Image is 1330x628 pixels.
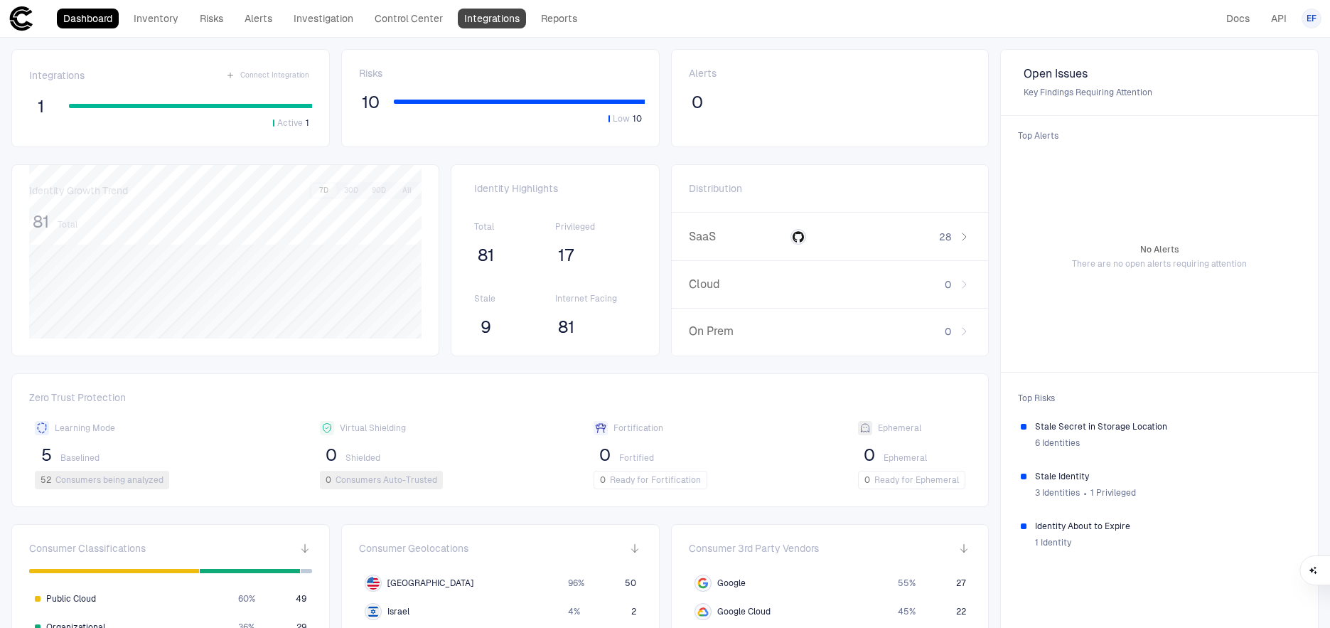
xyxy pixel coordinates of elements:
span: 3 Identities [1035,487,1080,499]
span: Ready for Ephemeral [874,474,959,486]
span: Privileged [555,221,636,233]
div: Google [697,578,709,589]
span: There are no open alerts requiring attention [1072,258,1247,270]
span: Baselined [60,452,100,464]
span: 2 [631,606,636,617]
button: 0 [594,444,616,467]
span: Top Risks [1009,384,1309,413]
span: 27 [955,578,965,589]
button: 81 [29,211,52,233]
span: 81 [33,211,49,233]
a: Inventory [127,9,185,28]
a: Alerts [238,9,279,28]
a: Integrations [458,9,526,28]
button: 0Ready for Ephemeral [858,471,965,489]
span: Active [277,117,303,129]
span: 0 [600,474,606,486]
span: 10 [362,92,380,113]
div: Google Cloud [697,606,709,617]
button: Active1 [270,117,312,129]
span: Zero Trust Protection [29,391,971,410]
span: Google [717,578,746,589]
span: 55 % [898,578,916,589]
span: Google Cloud [717,606,771,617]
span: Public Cloud [46,593,96,605]
span: Identity About to Expire [1035,521,1298,532]
button: 17 [555,244,578,267]
span: ∙ [1083,482,1088,504]
span: Consumer Classifications [29,542,146,555]
span: Low [613,113,630,124]
span: 1 [306,117,309,129]
button: 10 [359,91,382,114]
span: Cloud [689,277,782,292]
span: 49 [296,593,306,605]
button: Connect Integration [223,67,312,84]
span: SaaS [689,230,782,244]
a: Dashboard [57,9,119,28]
a: API [1265,9,1293,28]
span: Alerts [689,67,717,80]
span: 1 Identity [1035,537,1071,548]
span: On Prem [689,324,782,339]
span: 0 [692,92,703,113]
span: 6 Identities [1035,437,1080,449]
span: Key Findings Requiring Attention [1024,87,1295,98]
span: 9 [481,316,491,338]
span: 81 [558,316,574,338]
span: No Alerts [1140,244,1179,255]
span: Distribution [689,182,742,195]
span: Total [58,219,77,230]
button: 81 [474,244,497,267]
span: Ephemeral [878,422,921,434]
button: 90D [366,184,392,197]
button: All [394,184,419,197]
button: Low10 [606,112,645,125]
span: Identity Highlights [474,182,635,195]
span: 28 [939,230,951,243]
span: 81 [478,245,494,266]
span: Israel [387,606,409,617]
span: Stale Secret in Storage Location [1035,421,1298,432]
a: Control Center [368,9,449,28]
button: 9 [474,316,497,339]
span: Consumer 3rd Party Vendors [689,542,819,555]
span: 22 [955,606,965,617]
a: Reports [535,9,584,28]
button: 0 [858,444,881,467]
img: US [367,577,380,590]
span: Risks [359,67,382,80]
span: Virtual Shielding [340,422,406,434]
img: IL [367,605,380,618]
span: Shielded [345,452,380,464]
span: Total [474,221,555,233]
span: Consumer Geolocations [359,542,468,555]
span: 4 % [568,606,580,617]
span: 60 % [238,593,255,605]
span: 5 [41,445,52,466]
span: Top Alerts [1009,122,1309,150]
a: Docs [1220,9,1256,28]
span: 0 [864,445,875,466]
span: Fortification [613,422,663,434]
button: 1 [29,95,52,118]
span: [GEOGRAPHIC_DATA] [387,578,473,589]
span: Stale Identity [1035,471,1298,482]
span: Integrations [29,69,85,82]
span: Fortified [619,452,654,464]
a: Risks [193,9,230,28]
span: Connect Integration [240,70,309,80]
button: 5 [35,444,58,467]
span: 0 [599,445,611,466]
span: 50 [625,578,636,589]
button: 0 [689,91,706,114]
button: 30D [338,184,364,197]
span: 17 [558,245,574,266]
span: 1 [38,96,44,117]
span: 0 [326,445,337,466]
a: Investigation [287,9,360,28]
span: Ephemeral [884,452,927,464]
span: Internet Facing [555,293,636,304]
span: 1 Privileged [1090,487,1136,499]
button: EF [1302,9,1321,28]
